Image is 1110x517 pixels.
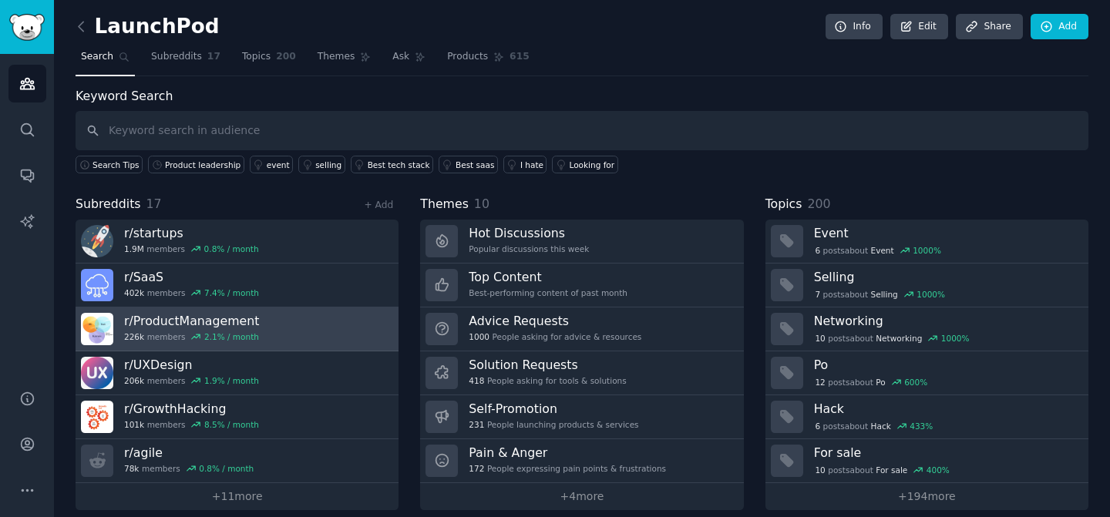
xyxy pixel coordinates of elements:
img: GummySearch logo [9,14,45,41]
span: 78k [124,463,139,474]
a: Topics200 [237,45,301,76]
a: Share [956,14,1022,40]
a: Add [1031,14,1088,40]
label: Keyword Search [76,89,173,103]
a: Po12postsaboutPo600% [765,351,1088,395]
span: Search Tips [92,159,140,170]
div: Looking for [569,159,614,170]
a: Solution Requests418People asking for tools & solutions [420,351,743,395]
h3: Hot Discussions [469,225,589,241]
span: 10 [474,196,489,211]
h3: For sale [814,445,1078,461]
a: Edit [890,14,948,40]
div: People asking for tools & solutions [469,375,626,386]
a: Hack6postsaboutHack433% [765,395,1088,439]
div: members [124,419,259,430]
a: Products615 [442,45,534,76]
a: Hot DiscussionsPopular discussions this week [420,220,743,264]
a: Looking for [552,156,617,173]
a: + Add [364,200,393,210]
a: r/ProductManagement226kmembers2.1% / month [76,307,399,351]
span: 200 [276,50,296,64]
a: r/UXDesign206kmembers1.9% / month [76,351,399,395]
a: Search [76,45,135,76]
div: 433 % [910,421,933,431]
a: +11more [76,483,399,510]
div: I hate [520,159,543,170]
span: Selling [871,289,898,300]
h3: Advice Requests [469,313,641,329]
a: r/startups1.9Mmembers0.8% / month [76,220,399,264]
img: startups [81,225,113,257]
a: selling [298,156,345,173]
span: 17 [146,196,162,211]
input: Keyword search in audience [76,111,1088,150]
span: Topics [765,195,802,214]
h3: Pain & Anger [469,445,666,461]
div: members [124,243,259,254]
img: UXDesign [81,357,113,389]
a: Ask [387,45,431,76]
span: 615 [510,50,530,64]
span: 206k [124,375,144,386]
h3: Po [814,357,1078,373]
img: GrowthHacking [81,401,113,433]
span: 1.9M [124,243,144,254]
span: 10 [815,333,825,344]
h3: r/ GrowthHacking [124,401,259,417]
span: 12 [815,377,825,388]
h3: r/ SaaS [124,269,259,285]
span: 418 [469,375,484,386]
span: Products [447,50,488,64]
div: Popular discussions this week [469,243,589,254]
a: Selling7postsaboutSelling1000% [765,264,1088,307]
a: Networking10postsaboutNetworking1000% [765,307,1088,351]
span: Themes [318,50,355,64]
h3: Solution Requests [469,357,626,373]
div: members [124,287,259,298]
h3: r/ startups [124,225,259,241]
a: r/SaaS402kmembers7.4% / month [76,264,399,307]
div: event [267,159,290,170]
span: 7 [815,289,820,300]
a: Event6postsaboutEvent1000% [765,220,1088,264]
span: 1000 [469,331,489,342]
a: Pain & Anger172People expressing pain points & frustrations [420,439,743,483]
button: Search Tips [76,156,143,173]
a: Subreddits17 [146,45,226,76]
div: 8.5 % / month [204,419,259,430]
a: Best saas [439,156,498,173]
h3: Selling [814,269,1078,285]
div: Best saas [456,159,494,170]
div: 400 % [927,465,950,475]
span: Subreddits [151,50,202,64]
a: +194more [765,483,1088,510]
div: Best-performing content of past month [469,287,627,298]
h3: Self-Promotion [469,401,638,417]
span: 17 [207,50,220,64]
h3: r/ agile [124,445,254,461]
h3: Networking [814,313,1078,329]
span: Networking [876,333,922,344]
a: r/GrowthHacking101kmembers8.5% / month [76,395,399,439]
span: Event [871,245,894,256]
h3: Hack [814,401,1078,417]
div: 0.8 % / month [204,243,259,254]
h2: LaunchPod [76,15,220,39]
div: members [124,375,259,386]
div: post s about [814,243,943,257]
span: 10 [815,465,825,475]
div: 1000 % [913,245,941,256]
span: Themes [420,195,469,214]
span: 200 [807,196,830,211]
div: 1.9 % / month [204,375,259,386]
a: Product leadership [148,156,244,173]
span: 172 [469,463,484,474]
div: post s about [814,463,951,477]
div: People launching products & services [469,419,638,430]
a: event [250,156,293,173]
a: +4more [420,483,743,510]
img: SaaS [81,269,113,301]
div: post s about [814,419,934,433]
span: Subreddits [76,195,141,214]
